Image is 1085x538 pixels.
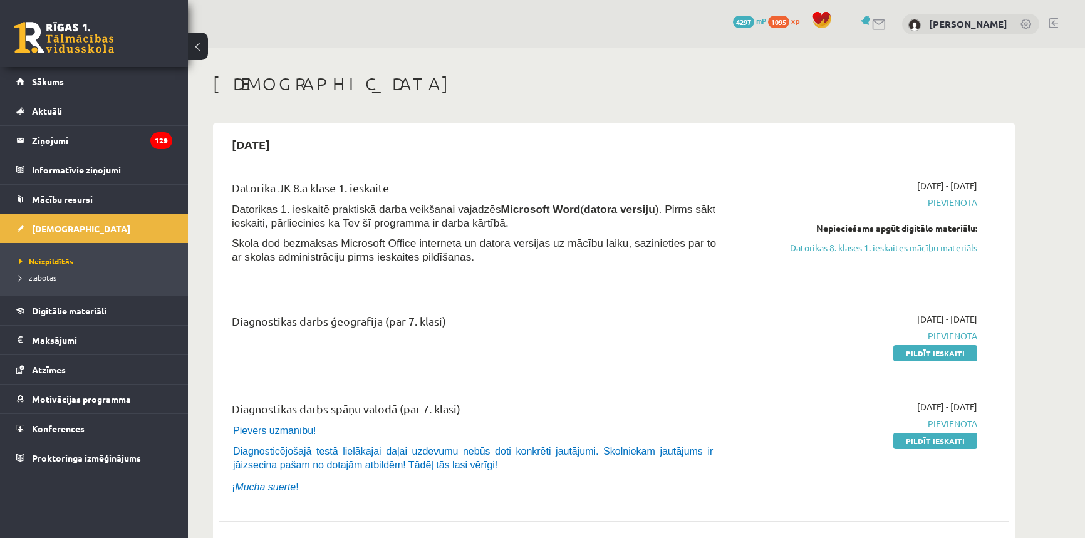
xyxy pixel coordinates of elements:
b: Microsoft Word [501,203,581,215]
legend: Maksājumi [32,326,172,354]
span: Datorikas 1. ieskaitē praktiskā darba veikšanai vajadzēs ( ). Pirms sākt ieskaiti, pārliecinies k... [232,203,715,229]
a: Ziņojumi129 [16,126,172,155]
span: Mācību resursi [32,194,93,205]
legend: Ziņojumi [32,126,172,155]
span: [DATE] - [DATE] [917,400,977,413]
div: Datorika JK 8.a klase 1. ieskaite [232,179,722,202]
span: Konferences [32,423,85,434]
span: Neizpildītās [19,256,73,266]
i: Mucha suerte [235,482,296,492]
span: [DEMOGRAPHIC_DATA] [32,223,130,234]
a: Datorikas 8. klases 1. ieskaites mācību materiāls [741,241,977,254]
a: Digitālie materiāli [16,296,172,325]
span: Atzīmes [32,364,66,375]
a: Atzīmes [16,355,172,384]
a: Konferences [16,414,172,443]
a: Izlabotās [19,272,175,283]
span: 4297 [733,16,754,28]
span: Pievienota [741,196,977,209]
a: Neizpildītās [19,256,175,267]
a: [DEMOGRAPHIC_DATA] [16,214,172,243]
span: [DATE] - [DATE] [917,313,977,326]
a: Informatīvie ziņojumi [16,155,172,184]
span: mP [756,16,766,26]
span: Pievienota [741,329,977,343]
a: Rīgas 1. Tālmācības vidusskola [14,22,114,53]
span: Izlabotās [19,272,56,282]
a: Motivācijas programma [16,385,172,413]
span: xp [791,16,799,26]
a: Mācību resursi [16,185,172,214]
div: Diagnostikas darbs ģeogrāfijā (par 7. klasi) [232,313,722,336]
h1: [DEMOGRAPHIC_DATA] [213,73,1015,95]
span: Sākums [32,76,64,87]
a: Proktoringa izmēģinājums [16,443,172,472]
a: Sākums [16,67,172,96]
a: Aktuāli [16,96,172,125]
i: 129 [150,132,172,149]
span: Proktoringa izmēģinājums [32,452,141,463]
span: 1095 [768,16,789,28]
img: Kārlis Bergs [908,19,921,31]
a: [PERSON_NAME] [929,18,1007,30]
span: Pievērs uzmanību! [233,425,316,436]
a: Maksājumi [16,326,172,354]
a: Pildīt ieskaiti [893,345,977,361]
legend: Informatīvie ziņojumi [32,155,172,184]
a: 4297 mP [733,16,766,26]
div: Nepieciešams apgūt digitālo materiālu: [741,222,977,235]
span: [DATE] - [DATE] [917,179,977,192]
h2: [DATE] [219,130,283,159]
span: Pievienota [741,417,977,430]
span: Aktuāli [32,105,62,116]
b: datora versiju [584,203,655,215]
span: Motivācijas programma [32,393,131,405]
span: ¡ ! [232,482,299,492]
a: 1095 xp [768,16,806,26]
a: Pildīt ieskaiti [893,433,977,449]
div: Diagnostikas darbs spāņu valodā (par 7. klasi) [232,400,722,423]
span: Digitālie materiāli [32,305,106,316]
span: Skola dod bezmaksas Microsoft Office interneta un datora versijas uz mācību laiku, sazinieties pa... [232,237,716,263]
span: Diagnosticējošajā testā lielākajai daļai uzdevumu nebūs doti konkrēti jautājumi. Skolniekam jautā... [233,446,713,470]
